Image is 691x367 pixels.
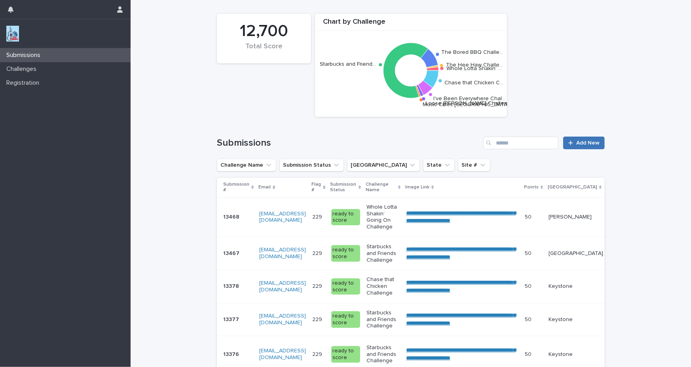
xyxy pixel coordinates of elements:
[563,137,605,149] a: Add New
[549,316,603,323] p: Keystone
[223,315,241,323] p: 13377
[259,280,306,293] a: [EMAIL_ADDRESS][DOMAIN_NAME]
[548,183,597,192] p: [GEOGRAPHIC_DATA]
[366,310,400,329] p: Starbucks and Friends Challenge
[444,80,503,86] text: Chase that Chicken C…
[366,344,400,364] p: Starbucks and Friends Challenge
[549,283,603,290] p: Keystone
[217,159,276,171] button: Challenge Name
[312,249,324,257] p: 229
[425,101,514,106] text: Loose [PERSON_NAME] Challenge
[230,42,298,59] div: Total Score
[576,140,600,146] span: Add New
[320,61,376,67] text: Starbucks and Friend…
[366,243,400,263] p: Starbucks and Friends Challenge
[405,183,429,192] p: Image Link
[549,351,603,358] p: Keystone
[549,250,603,257] p: [GEOGRAPHIC_DATA]
[223,281,241,290] p: 13378
[423,102,509,107] text: Music Cities [GEOGRAPHIC_DATA]
[3,65,43,73] p: Challenges
[311,180,321,195] p: Flag #
[259,211,306,223] a: [EMAIL_ADDRESS][DOMAIN_NAME]
[6,26,19,42] img: jxsLJbdS1eYBI7rVAS4p
[259,313,306,325] a: [EMAIL_ADDRESS][DOMAIN_NAME]
[423,159,455,171] button: State
[525,315,533,323] p: 50
[312,281,324,290] p: 229
[525,212,533,221] p: 50
[366,180,396,195] p: Challenge Name
[366,204,400,230] p: Whole Lotta Shakin’ Going On Challenge
[331,311,360,328] div: ready to score
[331,278,360,295] div: ready to score
[458,159,490,171] button: Site #
[549,214,603,221] p: [PERSON_NAME]
[433,95,505,101] text: I've Been Everywhere Chal…
[483,137,558,149] input: Search
[330,180,357,195] p: Submission Status
[524,183,539,192] p: Points
[312,350,324,358] p: 229
[441,49,503,55] text: The Bored BBQ Challe…
[525,281,533,290] p: 50
[3,51,47,59] p: Submissions
[259,247,306,259] a: [EMAIL_ADDRESS][DOMAIN_NAME]
[223,350,241,358] p: 13376
[230,21,298,41] div: 12,700
[223,249,241,257] p: 13467
[279,159,344,171] button: Submission Status
[331,346,360,363] div: ready to score
[446,62,503,68] text: The Hee Haw Challe…
[315,18,507,31] div: Chart by Challenge
[446,66,502,71] text: Whole Lotta Shakin’ …
[259,348,306,360] a: [EMAIL_ADDRESS][DOMAIN_NAME]
[223,212,241,221] p: 13468
[223,180,249,195] p: Submission #
[258,183,271,192] p: Email
[525,249,533,257] p: 50
[217,137,480,149] h1: Submissions
[312,212,324,221] p: 229
[3,79,46,87] p: Registration
[331,209,360,226] div: ready to score
[347,159,420,171] button: Closest City
[312,315,324,323] p: 229
[366,276,400,296] p: Chase that Chicken Challenge
[525,350,533,358] p: 50
[331,245,360,262] div: ready to score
